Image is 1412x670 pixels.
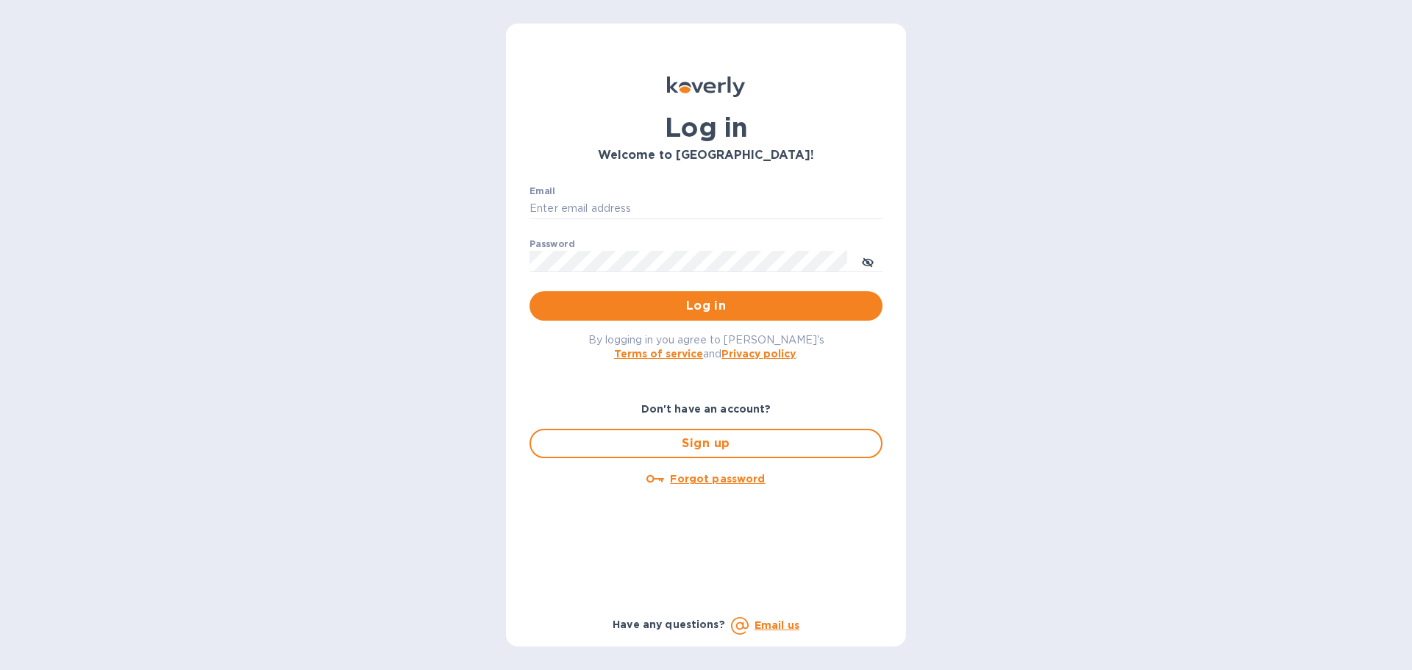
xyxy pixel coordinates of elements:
[670,473,765,485] u: Forgot password
[529,112,883,143] h1: Log in
[755,619,799,631] a: Email us
[529,429,883,458] button: Sign up
[529,149,883,163] h3: Welcome to [GEOGRAPHIC_DATA]!
[529,291,883,321] button: Log in
[588,334,824,360] span: By logging in you agree to [PERSON_NAME]'s and .
[614,348,703,360] a: Terms of service
[667,76,745,97] img: Koverly
[641,403,771,415] b: Don't have an account?
[529,187,555,196] label: Email
[529,198,883,220] input: Enter email address
[543,435,869,452] span: Sign up
[721,348,796,360] a: Privacy policy
[529,240,574,249] label: Password
[613,619,725,630] b: Have any questions?
[541,297,871,315] span: Log in
[853,246,883,276] button: toggle password visibility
